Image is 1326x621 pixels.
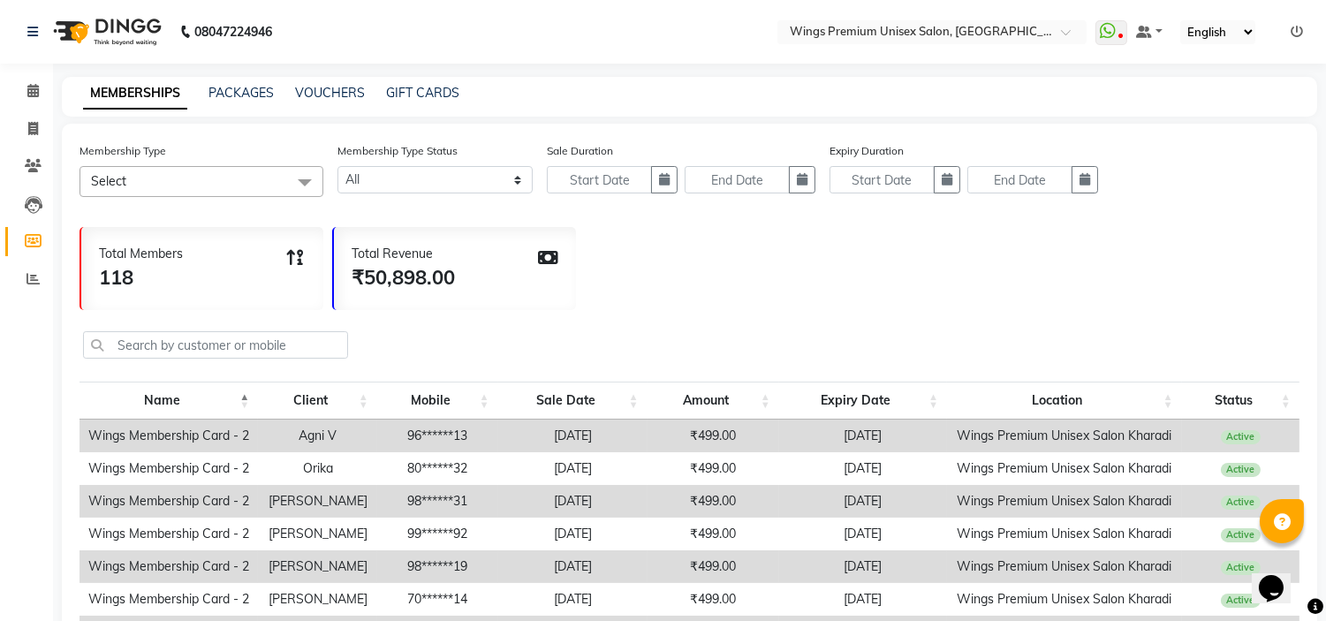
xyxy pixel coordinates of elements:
[80,452,258,485] td: Wings Membership Card - 2
[258,382,376,420] th: Client: activate to sort column ascending
[498,452,648,485] td: [DATE]
[947,452,1182,485] td: Wings Premium Unisex Salon Kharadi
[83,331,348,359] input: Search by customer or mobile
[498,583,648,616] td: [DATE]
[258,518,376,550] td: [PERSON_NAME]
[80,420,258,452] td: Wings Membership Card - 2
[80,583,258,616] td: Wings Membership Card - 2
[386,85,459,101] a: GIFT CARDS
[258,420,376,452] td: Agni V
[685,166,790,193] input: End Date
[1221,561,1261,575] span: Active
[779,550,947,583] td: [DATE]
[947,420,1182,452] td: Wings Premium Unisex Salon Kharadi
[779,518,947,550] td: [DATE]
[1221,594,1261,608] span: Active
[80,143,166,159] label: Membership Type
[377,382,498,420] th: Mobile: activate to sort column ascending
[779,452,947,485] td: [DATE]
[91,173,126,189] span: Select
[830,143,904,159] label: Expiry Duration
[80,485,258,518] td: Wings Membership Card - 2
[498,518,648,550] td: [DATE]
[547,166,652,193] input: Start Date
[947,550,1182,583] td: Wings Premium Unisex Salon Kharadi
[1221,528,1261,542] span: Active
[80,382,258,420] th: Name: activate to sort column descending
[648,382,779,420] th: Amount: activate to sort column ascending
[648,420,779,452] td: ₹499.00
[648,485,779,518] td: ₹499.00
[99,245,183,263] div: Total Members
[779,485,947,518] td: [DATE]
[1252,550,1308,603] iframe: chat widget
[498,382,648,420] th: Sale Date: activate to sort column ascending
[1221,496,1261,510] span: Active
[80,550,258,583] td: Wings Membership Card - 2
[352,263,455,292] div: ₹50,898.00
[337,143,458,159] label: Membership Type Status
[83,78,187,110] a: MEMBERSHIPS
[779,382,947,420] th: Expiry Date: activate to sort column ascending
[498,485,648,518] td: [DATE]
[648,583,779,616] td: ₹499.00
[967,166,1072,193] input: End Date
[194,7,272,57] b: 08047224946
[258,452,376,485] td: Orika
[295,85,365,101] a: VOUCHERS
[648,452,779,485] td: ₹499.00
[947,518,1182,550] td: Wings Premium Unisex Salon Kharadi
[258,583,376,616] td: [PERSON_NAME]
[1221,430,1261,444] span: Active
[947,583,1182,616] td: Wings Premium Unisex Salon Kharadi
[648,550,779,583] td: ₹499.00
[498,420,648,452] td: [DATE]
[80,518,258,550] td: Wings Membership Card - 2
[779,583,947,616] td: [DATE]
[547,143,613,159] label: Sale Duration
[99,263,183,292] div: 118
[1182,382,1299,420] th: Status: activate to sort column ascending
[208,85,274,101] a: PACKAGES
[1221,463,1261,477] span: Active
[830,166,935,193] input: Start Date
[648,518,779,550] td: ₹499.00
[779,420,947,452] td: [DATE]
[352,245,455,263] div: Total Revenue
[258,485,376,518] td: [PERSON_NAME]
[947,382,1182,420] th: Location: activate to sort column ascending
[498,550,648,583] td: [DATE]
[258,550,376,583] td: [PERSON_NAME]
[947,485,1182,518] td: Wings Premium Unisex Salon Kharadi
[45,7,166,57] img: logo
